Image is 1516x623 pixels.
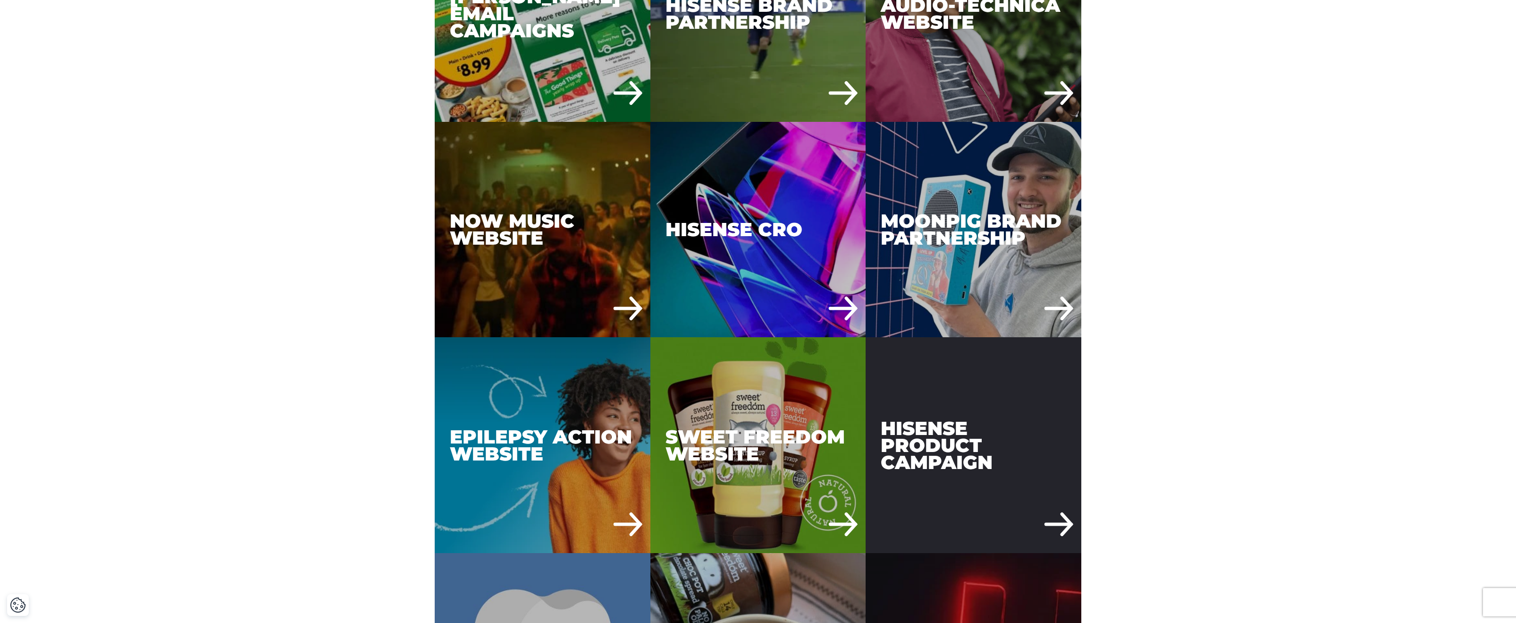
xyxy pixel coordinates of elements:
div: Hisense CRO [650,122,866,338]
a: Epilepsy Action Website Epilepsy Action Website [435,337,650,553]
a: Hisense CRO Hisense CRO [650,122,866,338]
a: NOW Music Website NOW Music Website [435,122,650,338]
div: NOW Music Website [435,122,650,338]
a: Hisense Product Campaign Hisense Product Campaign [866,337,1081,553]
img: Revisit consent button [10,597,26,613]
div: Sweet Freedom Website [650,337,866,553]
a: Sweet Freedom Website Sweet Freedom Website [650,337,866,553]
div: Epilepsy Action Website [435,337,650,553]
a: Moonpig Brand Partnership Moonpig Brand Partnership [866,122,1081,338]
button: Cookie Settings [10,597,26,613]
div: Moonpig Brand Partnership [866,122,1081,338]
div: Hisense Product Campaign [866,337,1081,553]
